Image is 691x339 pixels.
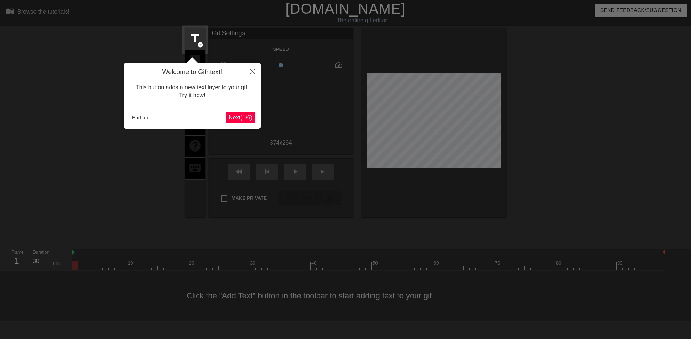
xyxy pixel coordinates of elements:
[129,76,255,107] div: This button adds a new text layer to your gif. Try it now!
[129,112,154,123] button: End tour
[129,68,255,76] h4: Welcome to Gifntext!
[226,112,255,123] button: Next
[245,63,261,80] button: Close
[229,114,252,121] span: Next ( 1 / 6 )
